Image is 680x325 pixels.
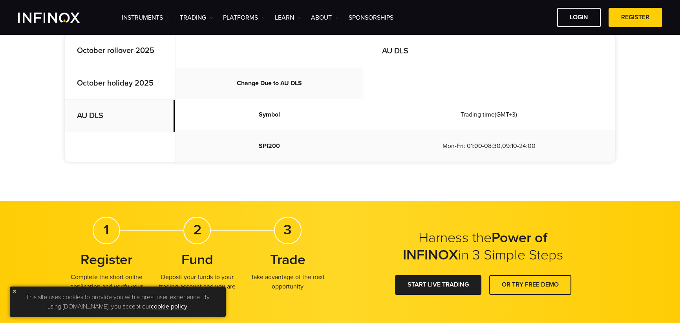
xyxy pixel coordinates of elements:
[385,229,581,264] h2: Harness the in 3 Simple Steps
[77,79,154,88] strong: October holiday 2025
[382,46,408,56] strong: AU DLS
[557,8,601,27] a: LOGIN
[12,288,17,294] img: yellow close icon
[104,221,109,238] strong: 1
[181,251,213,268] strong: Fund
[180,13,213,22] a: TRADING
[223,13,265,22] a: PLATFORMS
[122,13,170,22] a: Instruments
[80,251,132,268] strong: Register
[275,13,301,22] a: Learn
[175,99,363,130] td: Symbol
[175,130,363,162] td: SPI200
[363,99,615,130] td: Trading time(GMT+3)
[193,221,201,238] strong: 2
[18,13,98,23] a: INFINOX Logo
[65,272,148,301] p: Complete the short online application and verify your account to get set up
[156,272,239,301] p: Deposit your funds to your trading account and you are ready to go
[175,68,363,99] td: Change Due to AU DLS
[363,130,615,162] td: Mon-Fri: 01:00-08:30,09:10-24:00
[609,8,662,27] a: REGISTER
[395,275,481,294] a: START LIVE TRADING
[270,251,305,268] strong: Trade
[403,229,548,263] strong: Power of INFINOX
[349,13,393,22] a: SPONSORSHIPS
[151,303,187,310] a: cookie policy
[77,46,154,55] strong: October rollover 2025
[283,221,292,238] strong: 3
[311,13,339,22] a: ABOUT
[246,272,329,291] p: Take advantage of the next opportunity
[489,275,571,294] a: OR TRY FREE DEMO
[14,290,222,313] p: This site uses cookies to provide you with a great user experience. By using [DOMAIN_NAME], you a...
[77,111,103,121] strong: AU DLS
